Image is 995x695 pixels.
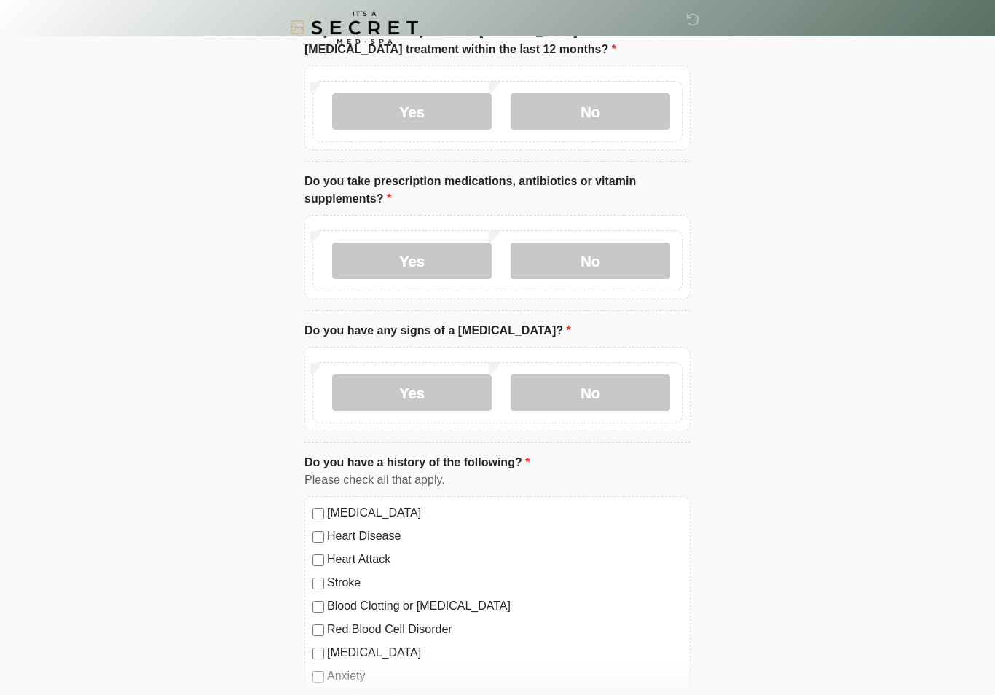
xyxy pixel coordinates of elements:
[312,531,324,543] input: Heart Disease
[327,644,683,661] label: [MEDICAL_DATA]
[327,621,683,638] label: Red Blood Cell Disorder
[332,374,492,411] label: Yes
[511,374,670,411] label: No
[304,173,691,208] label: Do you take prescription medications, antibiotics or vitamin supplements?
[332,93,492,130] label: Yes
[327,527,683,545] label: Heart Disease
[312,601,324,613] input: Blood Clotting or [MEDICAL_DATA]
[312,554,324,566] input: Heart Attack
[511,243,670,279] label: No
[327,551,683,568] label: Heart Attack
[312,671,324,683] input: Anxiety
[312,624,324,636] input: Red Blood Cell Disorder
[304,454,530,471] label: Do you have a history of the following?
[312,648,324,659] input: [MEDICAL_DATA]
[327,574,683,592] label: Stroke
[511,93,670,130] label: No
[312,508,324,519] input: [MEDICAL_DATA]
[327,597,683,615] label: Blood Clotting or [MEDICAL_DATA]
[327,504,683,522] label: [MEDICAL_DATA]
[327,667,683,685] label: Anxiety
[332,243,492,279] label: Yes
[290,11,418,44] img: It's A Secret Med Spa Logo
[304,322,571,339] label: Do you have any signs of a [MEDICAL_DATA]?
[312,578,324,589] input: Stroke
[304,471,691,489] div: Please check all that apply.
